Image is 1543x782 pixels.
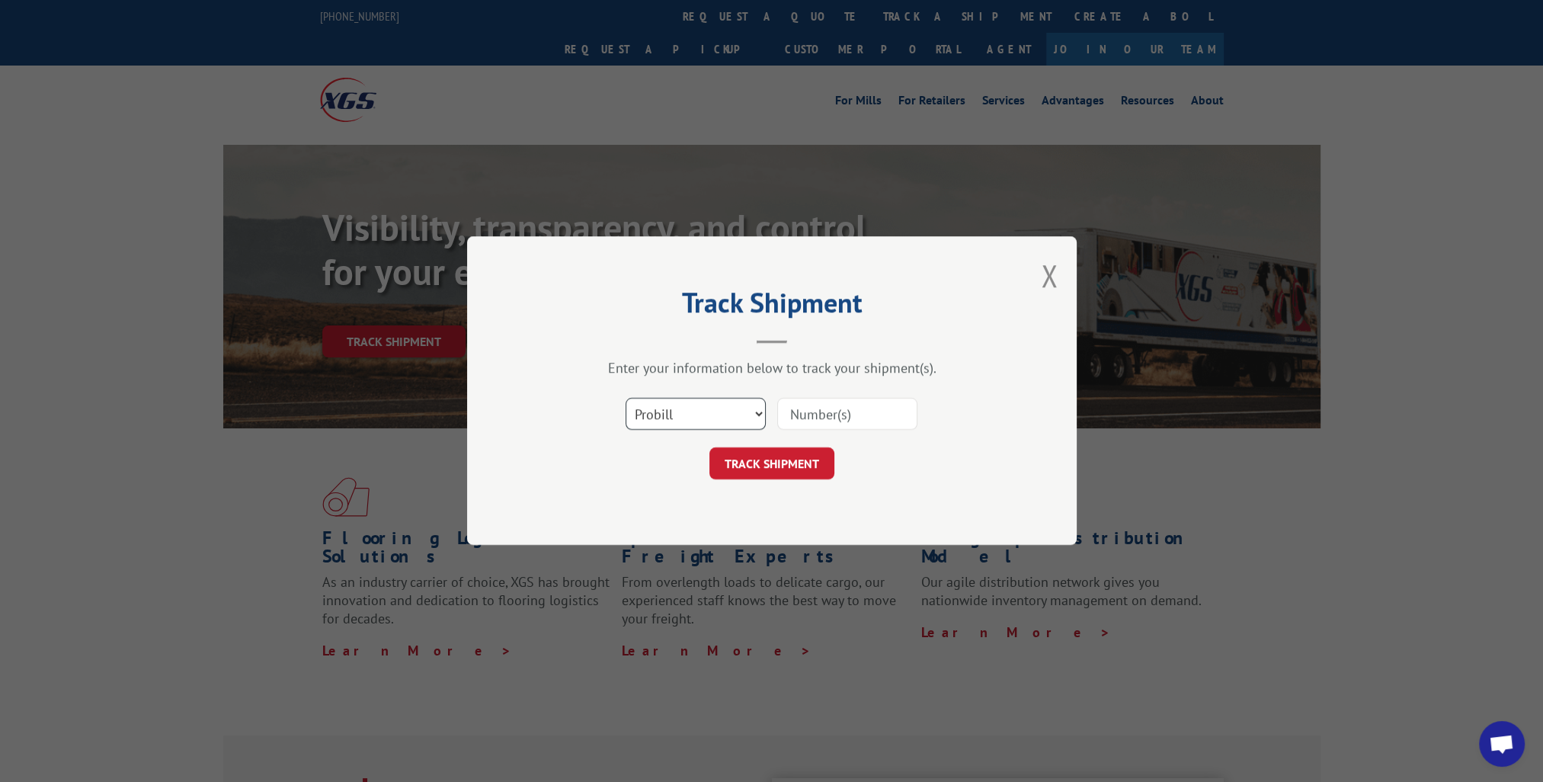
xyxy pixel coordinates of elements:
[709,448,834,480] button: TRACK SHIPMENT
[1041,255,1058,296] button: Close modal
[543,292,1000,321] h2: Track Shipment
[777,399,917,431] input: Number(s)
[1479,721,1525,767] div: Open chat
[543,360,1000,377] div: Enter your information below to track your shipment(s).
